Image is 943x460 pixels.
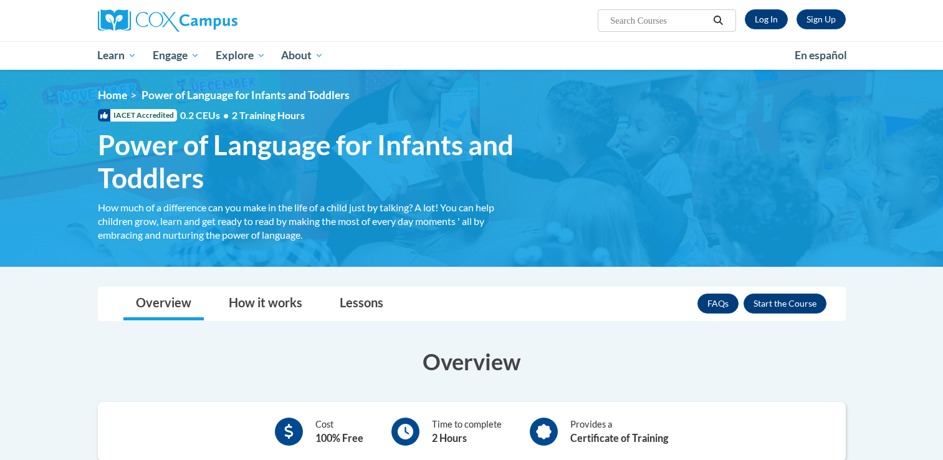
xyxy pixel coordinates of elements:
[97,48,136,63] span: Learn
[180,108,305,122] span: 0.2 CEUs
[232,109,305,121] span: 2 Training Hours
[98,201,528,242] div: How much of a difference can you make in the life of a child just by talking? A lot! You can help...
[98,128,528,194] span: Power of Language for Infants and Toddlers
[98,9,237,32] img: Cox Campus
[570,432,668,444] b: Certificate of Training
[697,294,739,314] a: FAQs
[145,41,208,70] a: Engage
[223,109,229,121] span: •
[98,89,127,102] a: Home
[216,48,266,63] span: Explore
[273,41,332,70] a: About
[281,48,323,63] span: About
[432,432,467,444] b: 2 Hours
[709,13,727,28] button: Search
[98,109,177,122] span: IACET Accredited
[98,9,335,32] a: Cox Campus
[208,41,274,70] a: Explore
[795,49,847,62] span: En español
[609,13,709,28] input: Search Courses
[797,9,846,29] a: Register
[745,9,788,29] a: Log In
[153,48,199,63] span: Engage
[315,418,363,446] div: Cost
[141,89,350,102] span: Power of Language for Infants and Toddlers
[787,42,855,69] a: En español
[216,287,315,320] a: How it works
[315,432,363,444] b: 100% Free
[570,418,668,446] div: Provides a
[98,346,846,377] h3: Overview
[432,418,502,446] div: Time to complete
[79,41,864,70] div: Main menu
[90,41,145,70] a: Learn
[123,287,204,320] a: Overview
[327,287,396,320] a: Lessons
[744,294,826,314] button: Enroll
